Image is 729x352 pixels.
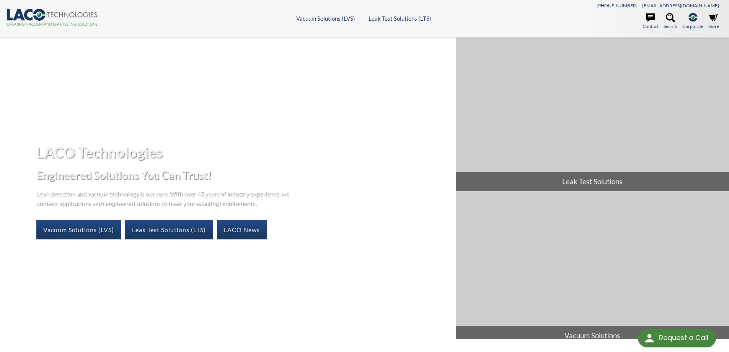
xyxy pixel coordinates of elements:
[369,15,431,22] a: Leak Test Solutions (LTS)
[643,332,656,344] img: round button
[708,13,719,30] a: Store
[296,15,355,22] a: Vacuum Solutions (LVS)
[456,326,729,345] span: Vacuum Solutions
[456,38,729,191] a: Leak Test Solutions
[643,13,659,30] a: Contact
[597,3,638,8] a: [PHONE_NUMBER]
[682,23,703,30] span: Corporate
[456,192,729,345] a: Vacuum Solutions
[638,329,716,347] div: Request a Call
[642,3,719,8] a: [EMAIL_ADDRESS][DOMAIN_NAME]
[36,143,449,162] h1: LACO Technologies
[36,220,121,239] a: Vacuum Solutions (LVS)
[217,220,267,239] a: LACO News
[456,172,729,191] span: Leak Test Solutions
[125,220,213,239] a: Leak Test Solutions (LTS)
[664,13,677,30] a: Search
[36,168,449,182] h2: Engineered Solutions You Can Trust!
[659,329,708,347] div: Request a Call
[36,188,293,208] p: Leak detection and vacuum technology is our core. With over 45 years of industry experience, we c...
